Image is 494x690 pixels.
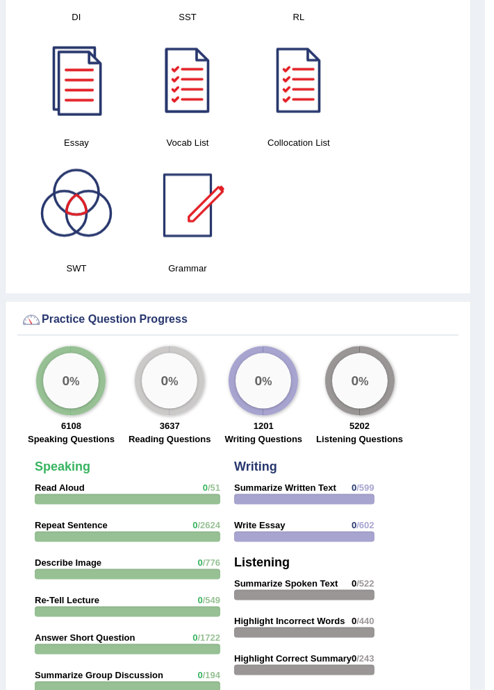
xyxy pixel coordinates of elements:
[359,421,379,431] strong: 5202
[201,520,206,530] span: 0
[148,261,245,276] h4: Grammar
[341,353,397,409] div: %
[148,135,245,150] h4: Vocab List
[243,482,345,493] strong: Summarize Written Text
[361,616,365,626] span: 0
[70,421,90,431] strong: 6108
[212,557,229,568] span: /776
[212,482,217,493] span: 0
[151,353,206,409] div: %
[37,135,134,150] h4: Essay
[365,653,383,664] span: /243
[207,632,230,643] span: /1722
[138,432,220,446] label: Reading Questions
[365,616,383,626] span: /440
[207,595,212,605] span: 0
[361,520,365,530] span: 0
[365,578,383,589] span: /522
[30,310,464,330] div: Practice Question Progress
[207,520,230,530] span: /2624
[243,616,354,626] strong: Highlight Incorrect Words
[212,595,229,605] span: /549
[259,10,356,24] h4: RL
[44,632,144,643] strong: Answer Short Question
[361,578,365,589] span: 0
[44,460,99,473] strong: Speaking
[243,555,299,569] strong: Listening
[37,10,134,24] h4: DI
[243,460,286,473] strong: Writing
[243,578,347,589] strong: Summarize Spoken Text
[52,353,108,409] div: %
[44,595,108,605] strong: Re-Tell Lecture
[44,482,94,493] strong: Read Aloud
[212,670,229,680] span: /194
[217,482,229,493] span: /51
[263,421,283,431] strong: 1201
[361,653,365,664] span: 0
[264,373,272,388] big: 0
[207,670,212,680] span: 0
[365,520,383,530] span: /602
[169,421,189,431] strong: 3637
[201,632,206,643] span: 0
[44,670,172,680] strong: Summarize Group Discussion
[37,261,134,276] h4: SWT
[325,432,412,446] label: Listening Questions
[37,432,124,446] label: Speaking Questions
[148,10,245,24] h4: SST
[259,135,356,150] h4: Collocation List
[245,353,300,409] div: %
[233,432,311,446] label: Writing Questions
[44,557,110,568] strong: Describe Image
[361,482,365,493] span: 0
[72,373,79,388] big: 0
[360,373,368,388] big: 0
[365,482,383,493] span: /599
[207,557,212,568] span: 0
[170,373,178,388] big: 0
[243,653,361,664] strong: Highlight Correct Summary
[243,520,294,530] strong: Write Essay
[44,520,117,530] strong: Repeat Sentence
